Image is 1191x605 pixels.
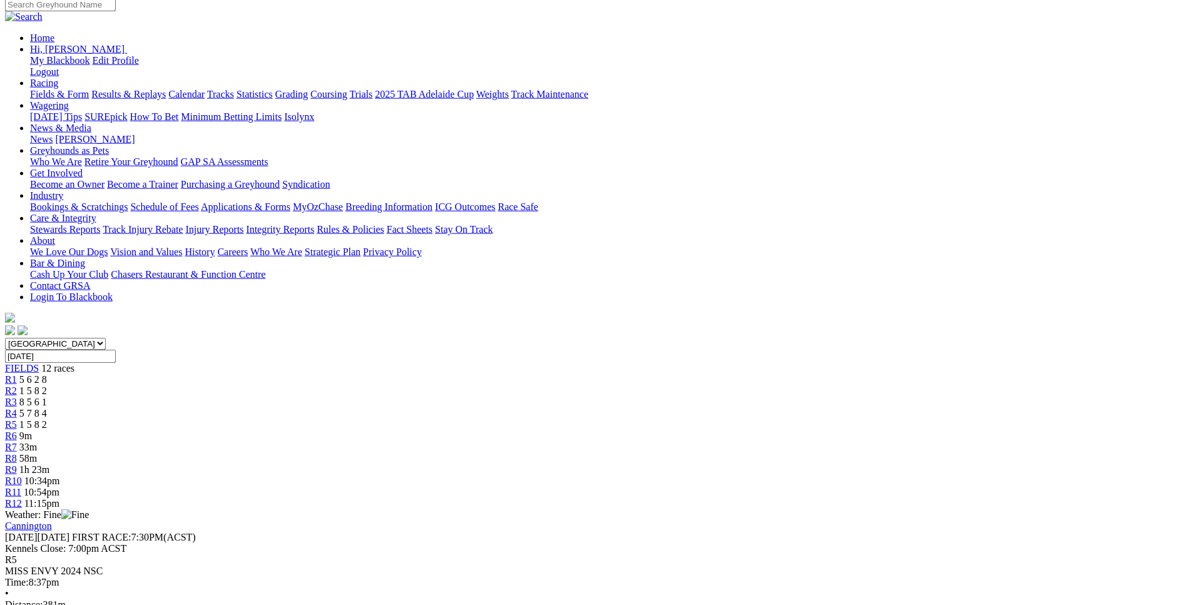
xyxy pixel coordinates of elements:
span: [DATE] [5,532,38,542]
a: Syndication [282,179,330,190]
a: Logout [30,66,59,77]
span: 11:15pm [24,498,59,509]
a: GAP SA Assessments [181,156,268,167]
a: Applications & Forms [201,201,290,212]
a: Results & Replays [91,89,166,99]
span: 7:30PM(ACST) [72,532,196,542]
span: 1 5 8 2 [19,385,47,396]
a: Contact GRSA [30,280,90,291]
a: FIELDS [5,363,39,374]
a: Hi, [PERSON_NAME] [30,44,127,54]
a: Get Involved [30,168,83,178]
a: Bar & Dining [30,258,85,268]
span: 10:34pm [24,475,60,486]
a: Racing [30,78,58,88]
div: Bar & Dining [30,269,1186,280]
a: Grading [275,89,308,99]
a: Purchasing a Greyhound [181,179,280,190]
div: Get Involved [30,179,1186,190]
a: SUREpick [84,111,127,122]
div: Greyhounds as Pets [30,156,1186,168]
div: Kennels Close: 7:00pm ACST [5,543,1186,554]
a: [DATE] Tips [30,111,82,122]
a: R9 [5,464,17,475]
a: Rules & Policies [317,224,384,235]
span: R1 [5,374,17,385]
a: Statistics [237,89,273,99]
img: twitter.svg [18,325,28,335]
a: Wagering [30,100,69,111]
a: R5 [5,419,17,430]
a: Become an Owner [30,179,105,190]
a: R8 [5,453,17,464]
a: R6 [5,430,17,441]
a: Weights [476,89,509,99]
a: R10 [5,475,22,486]
a: Stewards Reports [30,224,100,235]
a: Chasers Restaurant & Function Centre [111,269,265,280]
a: History [185,247,215,257]
span: Hi, [PERSON_NAME] [30,44,125,54]
a: ICG Outcomes [435,201,495,212]
a: Who We Are [30,156,82,167]
div: 8:37pm [5,577,1186,588]
a: Cash Up Your Club [30,269,108,280]
div: MISS ENVY 2024 NSC [5,566,1186,577]
span: 5 7 8 4 [19,408,47,419]
a: R4 [5,408,17,419]
a: Fields & Form [30,89,89,99]
a: Minimum Betting Limits [181,111,282,122]
a: Track Maintenance [511,89,588,99]
img: facebook.svg [5,325,15,335]
a: R2 [5,385,17,396]
a: Industry [30,190,63,201]
span: R5 [5,554,17,565]
a: Care & Integrity [30,213,96,223]
a: Stay On Track [435,224,493,235]
a: Tracks [207,89,234,99]
a: Greyhounds as Pets [30,145,109,156]
div: Care & Integrity [30,224,1186,235]
a: Breeding Information [345,201,432,212]
div: Wagering [30,111,1186,123]
a: About [30,235,55,246]
a: Coursing [310,89,347,99]
a: Who We Are [250,247,302,257]
a: Careers [217,247,248,257]
a: My Blackbook [30,55,90,66]
span: Time: [5,577,29,587]
a: Become a Trainer [107,179,178,190]
a: Login To Blackbook [30,292,113,302]
a: We Love Our Dogs [30,247,108,257]
div: About [30,247,1186,258]
span: 10:54pm [24,487,59,497]
div: Hi, [PERSON_NAME] [30,55,1186,78]
a: Vision and Values [110,247,182,257]
a: How To Bet [130,111,179,122]
a: MyOzChase [293,201,343,212]
a: Bookings & Scratchings [30,201,128,212]
span: 12 races [41,363,74,374]
a: Calendar [168,89,205,99]
span: 33m [19,442,37,452]
a: Trials [349,89,372,99]
span: 1 5 8 2 [19,419,47,430]
a: Cannington [5,521,52,531]
span: 8 5 6 1 [19,397,47,407]
a: R11 [5,487,21,497]
span: • [5,588,9,599]
a: Track Injury Rebate [103,224,183,235]
span: Weather: Fine [5,509,89,520]
a: Strategic Plan [305,247,360,257]
a: News & Media [30,123,91,133]
a: R3 [5,397,17,407]
img: Search [5,11,43,23]
a: R12 [5,498,22,509]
